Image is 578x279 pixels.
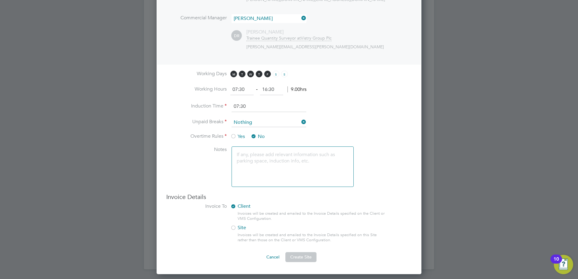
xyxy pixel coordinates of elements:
[230,133,245,139] span: Yes
[230,71,237,77] span: M
[246,35,332,41] div: Vistry Group Plc
[166,86,227,92] label: Working Hours
[554,255,573,274] button: Open Resource Center, 10 new notifications
[230,84,254,95] input: 08:00
[230,225,380,231] label: Site
[285,252,317,262] button: Create Site
[166,119,227,125] label: Unpaid Breaks
[232,118,306,127] input: Select one
[273,71,279,77] span: S
[260,84,283,95] input: 17:00
[255,86,259,92] span: ‐
[166,193,412,201] h3: Invoice Details
[251,133,265,139] span: No
[239,71,245,77] span: T
[256,71,262,77] span: T
[231,30,242,41] span: DR
[554,259,559,267] div: 10
[166,146,227,153] label: Notes
[246,44,384,50] span: [PERSON_NAME][EMAIL_ADDRESS][PERSON_NAME][DOMAIN_NAME]
[281,71,288,77] span: S
[246,35,301,41] span: Trainee Quantity Surveyor at
[238,232,385,243] div: Invoices will be created and emailed to the Invoice Details specified on this Site rather than th...
[246,29,332,35] div: [PERSON_NAME]
[166,133,227,139] label: Overtime Rules
[166,15,227,21] label: Commercial Manager
[166,203,227,210] label: Invoice To
[247,71,254,77] span: W
[166,103,227,109] label: Induction Time
[166,71,227,77] label: Working Days
[238,211,385,221] div: Invoices will be created and emailed to the Invoice Details specified on the Client or VMS Config...
[230,203,380,210] label: Client
[290,254,312,260] span: Create Site
[261,252,284,262] button: Cancel
[232,14,306,23] input: Search for...
[287,86,307,92] span: 9.00hrs
[264,71,271,77] span: F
